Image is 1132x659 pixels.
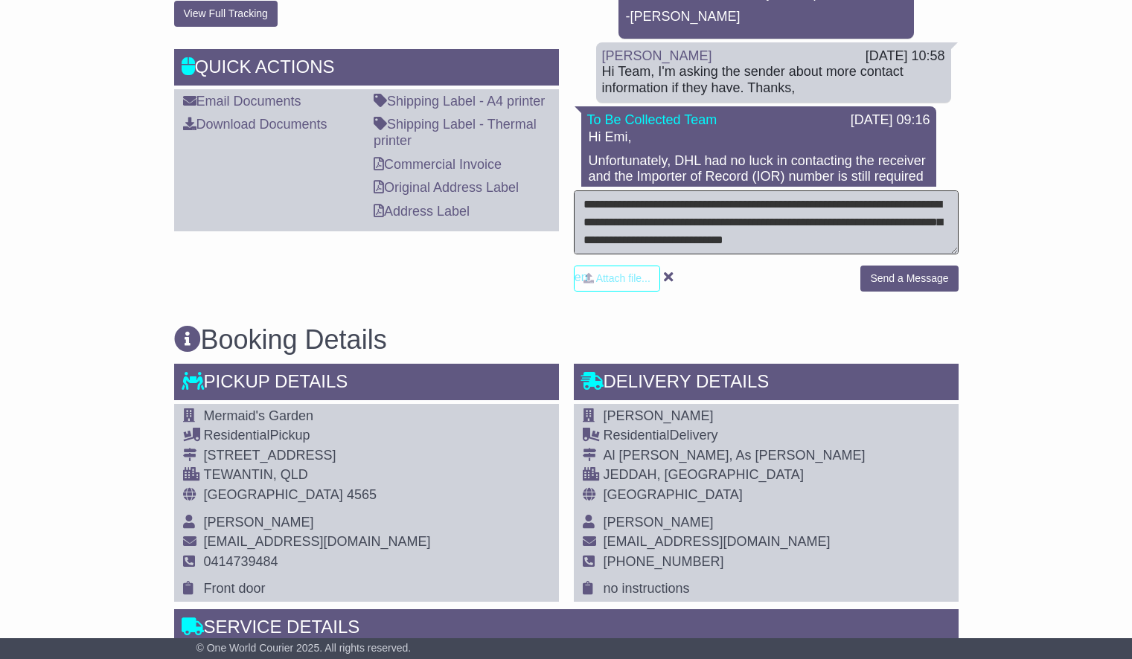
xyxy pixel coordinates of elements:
[604,428,670,443] span: Residential
[204,467,431,483] div: TEWANTIN, QLD
[602,48,712,63] a: [PERSON_NAME]
[374,117,537,148] a: Shipping Label - Thermal printer
[866,48,945,65] div: [DATE] 10:58
[183,117,327,132] a: Download Documents
[174,364,559,404] div: Pickup Details
[604,487,743,502] span: [GEOGRAPHIC_DATA]
[374,204,470,219] a: Address Label
[204,428,270,443] span: Residential
[174,1,278,27] button: View Full Tracking
[204,428,431,444] div: Pickup
[589,153,929,202] p: Unfortunately, DHL had no luck in contacting the receiver and the Importer of Record (IOR) number...
[174,609,959,649] div: Service Details
[204,448,431,464] div: [STREET_ADDRESS]
[587,112,717,127] a: To Be Collected Team
[204,487,343,502] span: [GEOGRAPHIC_DATA]
[604,534,831,549] span: [EMAIL_ADDRESS][DOMAIN_NAME]
[604,554,724,569] span: [PHONE_NUMBER]
[174,49,559,89] div: Quick Actions
[204,534,431,549] span: [EMAIL_ADDRESS][DOMAIN_NAME]
[604,515,714,530] span: [PERSON_NAME]
[374,94,545,109] a: Shipping Label - A4 printer
[204,554,278,569] span: 0414739484
[626,9,906,25] p: -[PERSON_NAME]
[374,180,519,195] a: Original Address Label
[604,448,866,464] div: Al [PERSON_NAME], As [PERSON_NAME]
[204,515,314,530] span: [PERSON_NAME]
[604,467,866,483] div: JEDDAH, [GEOGRAPHIC_DATA]
[851,112,930,129] div: [DATE] 09:16
[602,64,945,96] div: Hi Team, I'm asking the sender about more contact information if they have. Thanks,
[589,129,929,146] p: Hi Emi,
[374,157,502,172] a: Commercial Invoice
[347,487,377,502] span: 4565
[174,325,959,355] h3: Booking Details
[183,94,301,109] a: Email Documents
[204,408,314,423] span: Mermaid's Garden
[574,364,959,404] div: Delivery Details
[604,581,690,596] span: no instructions
[860,266,958,292] button: Send a Message
[196,642,412,654] span: © One World Courier 2025. All rights reserved.
[604,408,714,423] span: [PERSON_NAME]
[204,581,266,596] span: Front door
[604,428,866,444] div: Delivery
